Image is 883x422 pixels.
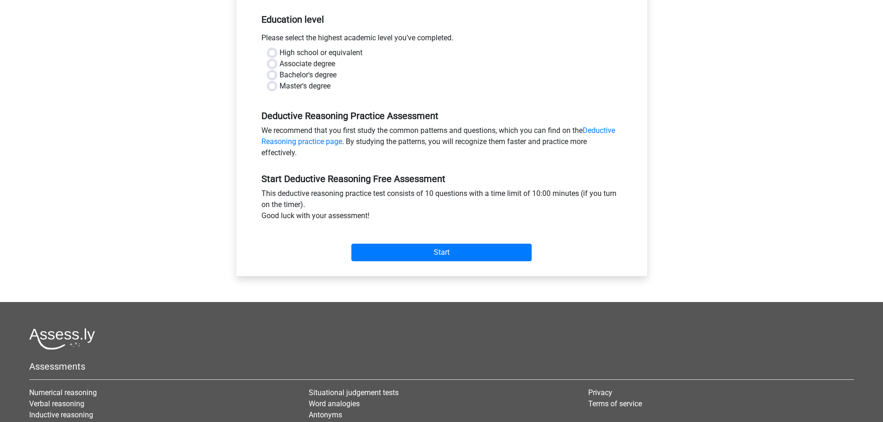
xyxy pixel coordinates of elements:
a: Numerical reasoning [29,388,97,397]
input: Start [351,244,532,261]
a: Antonyms [309,410,342,419]
h5: Start Deductive Reasoning Free Assessment [261,173,622,184]
img: Assessly logo [29,328,95,350]
label: Bachelor's degree [280,69,337,81]
a: Terms of service [588,399,642,408]
div: We recommend that you first study the common patterns and questions, which you can find on the . ... [254,125,629,162]
h5: Deductive Reasoning Practice Assessment [261,110,622,121]
h5: Education level [261,10,622,29]
label: High school or equivalent [280,47,362,58]
label: Associate degree [280,58,335,69]
a: Inductive reasoning [29,410,93,419]
h5: Assessments [29,361,854,372]
label: Master's degree [280,81,330,92]
div: Please select the highest academic level you’ve completed. [254,32,629,47]
a: Verbal reasoning [29,399,84,408]
a: Situational judgement tests [309,388,399,397]
div: This deductive reasoning practice test consists of 10 questions with a time limit of 10:00 minute... [254,188,629,225]
a: Word analogies [309,399,360,408]
a: Privacy [588,388,612,397]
